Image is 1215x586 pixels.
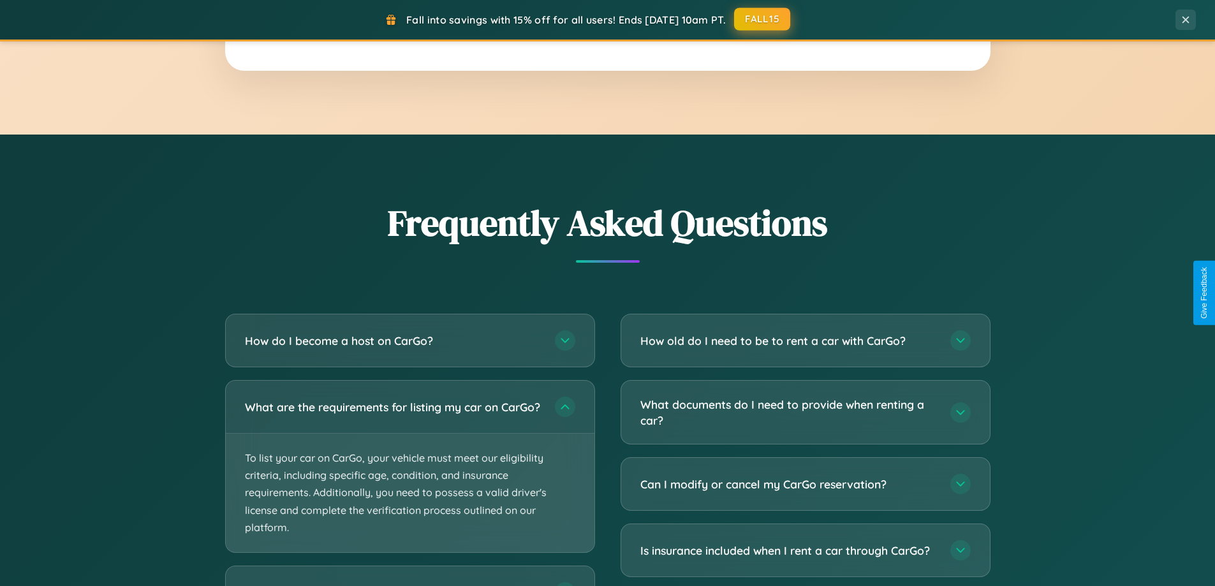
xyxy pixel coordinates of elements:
[226,434,594,552] p: To list your car on CarGo, your vehicle must meet our eligibility criteria, including specific ag...
[640,543,938,559] h3: Is insurance included when I rent a car through CarGo?
[640,333,938,349] h3: How old do I need to be to rent a car with CarGo?
[1200,267,1209,319] div: Give Feedback
[734,8,790,31] button: FALL15
[640,476,938,492] h3: Can I modify or cancel my CarGo reservation?
[245,399,542,415] h3: What are the requirements for listing my car on CarGo?
[640,397,938,428] h3: What documents do I need to provide when renting a car?
[225,198,990,247] h2: Frequently Asked Questions
[245,333,542,349] h3: How do I become a host on CarGo?
[406,13,726,26] span: Fall into savings with 15% off for all users! Ends [DATE] 10am PT.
